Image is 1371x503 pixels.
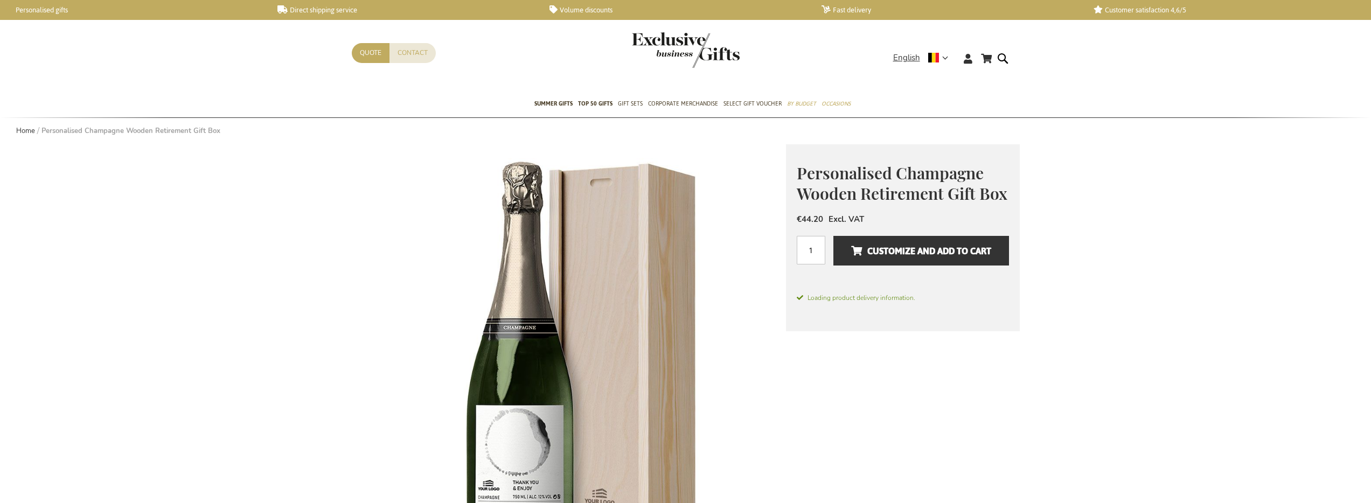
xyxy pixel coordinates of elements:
[632,32,686,68] a: store logo
[797,214,823,225] span: €44.20
[723,98,782,109] span: Select Gift Voucher
[534,98,573,109] span: Summer Gifts
[389,43,436,63] a: Contact
[352,43,389,63] a: Quote
[893,52,955,64] div: English
[277,5,532,15] a: Direct shipping service
[797,236,825,264] input: Qty
[893,52,920,64] span: English
[822,5,1076,15] a: Fast delivery
[549,5,804,15] a: Volume discounts
[829,214,864,225] span: Excl. VAT
[797,162,1007,205] span: Personalised Champagne Wooden Retirement Gift Box
[833,236,1008,266] button: Customize and add to cart
[5,5,260,15] a: Personalised gifts
[618,98,643,109] span: Gift Sets
[578,98,613,109] span: TOP 50 Gifts
[632,32,740,68] img: Exclusive Business gifts logo
[822,98,851,109] span: Occasions
[1094,5,1348,15] a: Customer satisfaction 4,6/5
[16,126,35,136] a: Home
[797,293,1009,303] span: Loading product delivery information.
[41,126,220,136] strong: Personalised Champagne Wooden Retirement Gift Box
[648,98,718,109] span: Corporate Merchandise
[787,98,816,109] span: By Budget
[851,242,991,260] span: Customize and add to cart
